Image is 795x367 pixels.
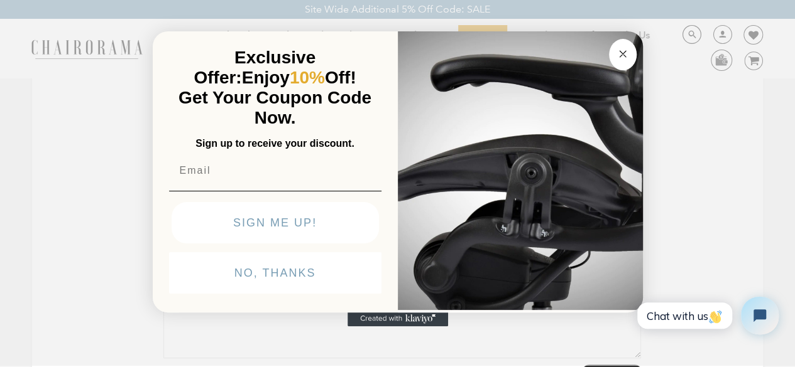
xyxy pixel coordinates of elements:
[169,191,381,191] img: underline
[178,88,371,127] span: Get Your Coupon Code Now.
[194,48,315,87] span: Exclusive Offer:
[242,68,356,87] span: Enjoy Off!
[348,311,448,326] a: Created with Klaviyo - opens in a new tab
[623,286,789,345] iframe: Tidio Chat
[169,252,381,294] button: NO, THANKS
[609,39,637,70] button: Close dialog
[195,138,354,149] span: Sign up to receive your discount.
[172,202,379,243] button: SIGN ME UP!
[290,68,325,87] span: 10%
[398,29,643,310] img: 92d77583-a095-41f6-84e7-858462e0427a.jpeg
[169,158,381,183] input: Email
